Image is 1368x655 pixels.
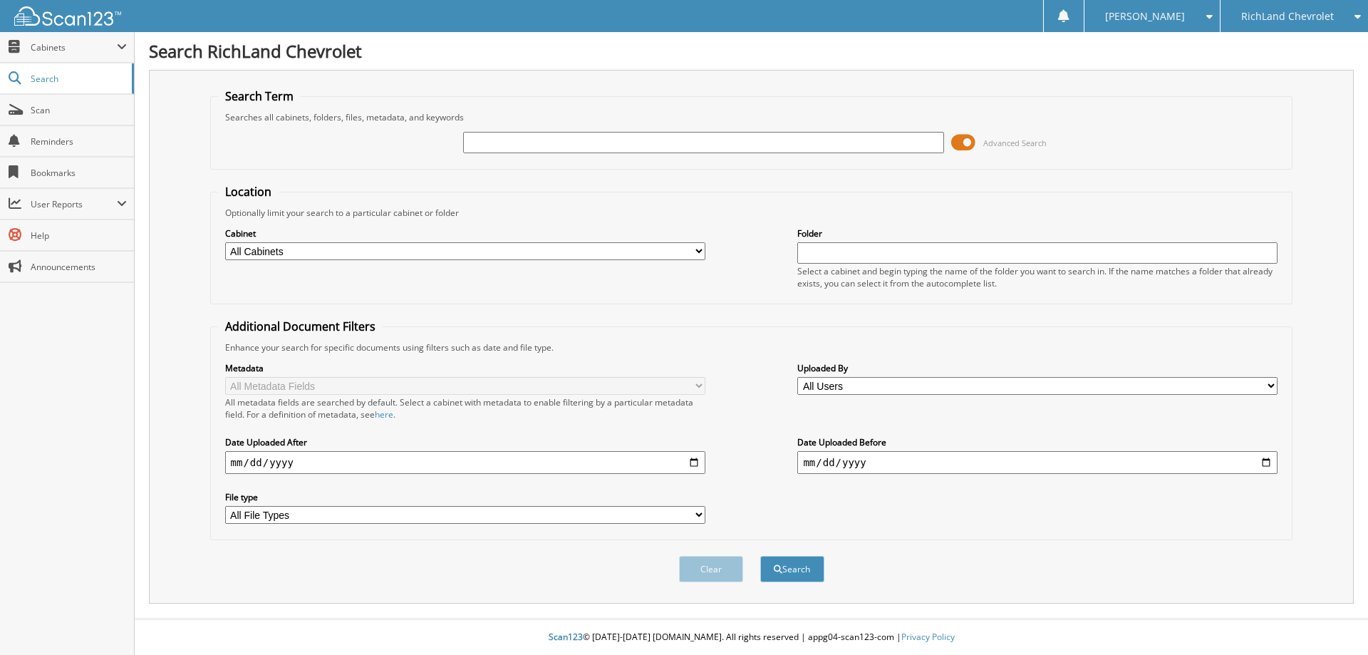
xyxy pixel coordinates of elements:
span: Advanced Search [983,138,1047,148]
legend: Search Term [218,88,301,104]
span: Reminders [31,135,127,148]
button: Clear [679,556,743,582]
label: Date Uploaded After [225,436,705,448]
h1: Search RichLand Chevrolet [149,39,1354,63]
a: here [375,408,393,421]
span: RichLand Chevrolet [1241,12,1334,21]
span: Bookmarks [31,167,127,179]
div: Optionally limit your search to a particular cabinet or folder [218,207,1285,219]
span: Search [31,73,125,85]
label: Uploaded By [797,362,1278,374]
span: Scan [31,104,127,116]
div: Select a cabinet and begin typing the name of the folder you want to search in. If the name match... [797,265,1278,289]
label: Cabinet [225,227,705,239]
span: Announcements [31,261,127,273]
legend: Location [218,184,279,200]
input: start [225,451,705,474]
input: end [797,451,1278,474]
iframe: Chat Widget [1297,587,1368,655]
span: Cabinets [31,41,117,53]
span: User Reports [31,198,117,210]
legend: Additional Document Filters [218,319,383,334]
img: scan123-logo-white.svg [14,6,121,26]
div: © [DATE]-[DATE] [DOMAIN_NAME]. All rights reserved | appg04-scan123-com | [135,620,1368,655]
div: Searches all cabinets, folders, files, metadata, and keywords [218,111,1285,123]
label: File type [225,491,705,503]
span: [PERSON_NAME] [1105,12,1185,21]
label: Folder [797,227,1278,239]
div: Enhance your search for specific documents using filters such as date and file type. [218,341,1285,354]
span: Scan123 [549,631,583,643]
button: Search [760,556,824,582]
div: All metadata fields are searched by default. Select a cabinet with metadata to enable filtering b... [225,396,705,421]
label: Date Uploaded Before [797,436,1278,448]
span: Help [31,229,127,242]
a: Privacy Policy [901,631,955,643]
label: Metadata [225,362,705,374]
